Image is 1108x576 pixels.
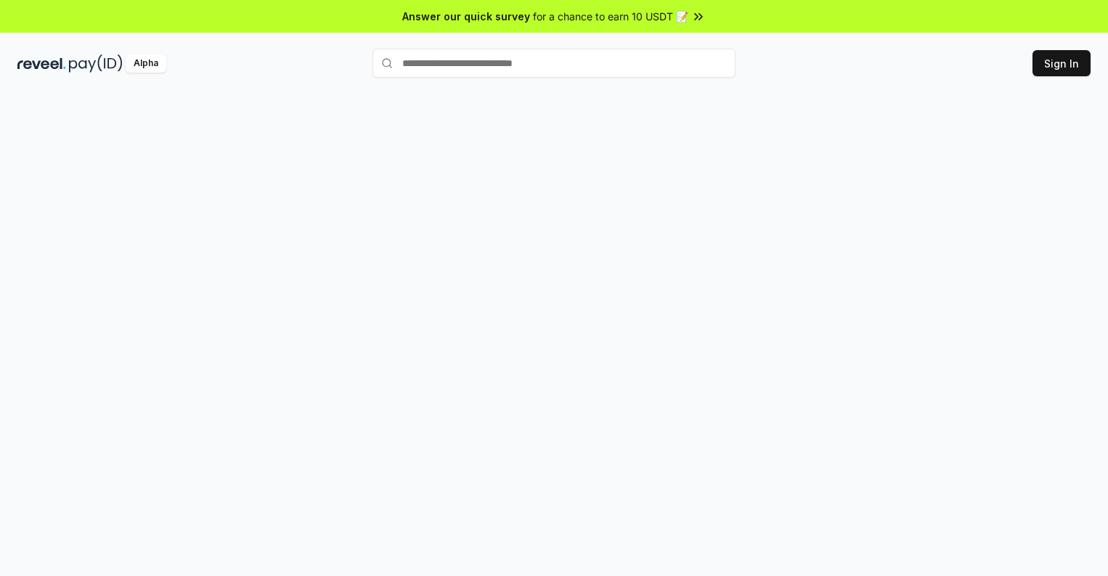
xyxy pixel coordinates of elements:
[126,54,166,73] div: Alpha
[1032,50,1091,76] button: Sign In
[17,54,66,73] img: reveel_dark
[533,9,688,24] span: for a chance to earn 10 USDT 📝
[402,9,530,24] span: Answer our quick survey
[69,54,123,73] img: pay_id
